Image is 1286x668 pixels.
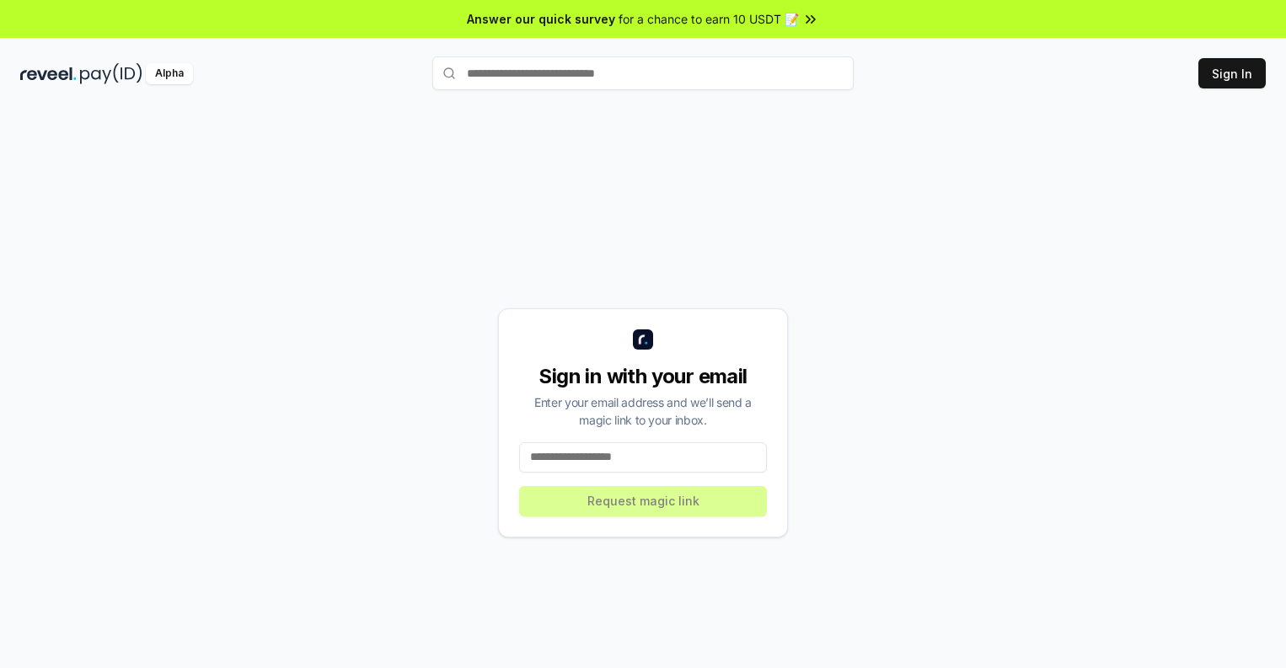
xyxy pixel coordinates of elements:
[519,393,767,429] div: Enter your email address and we’ll send a magic link to your inbox.
[80,63,142,84] img: pay_id
[1198,58,1266,88] button: Sign In
[519,363,767,390] div: Sign in with your email
[467,10,615,28] span: Answer our quick survey
[146,63,193,84] div: Alpha
[20,63,77,84] img: reveel_dark
[633,329,653,350] img: logo_small
[619,10,799,28] span: for a chance to earn 10 USDT 📝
